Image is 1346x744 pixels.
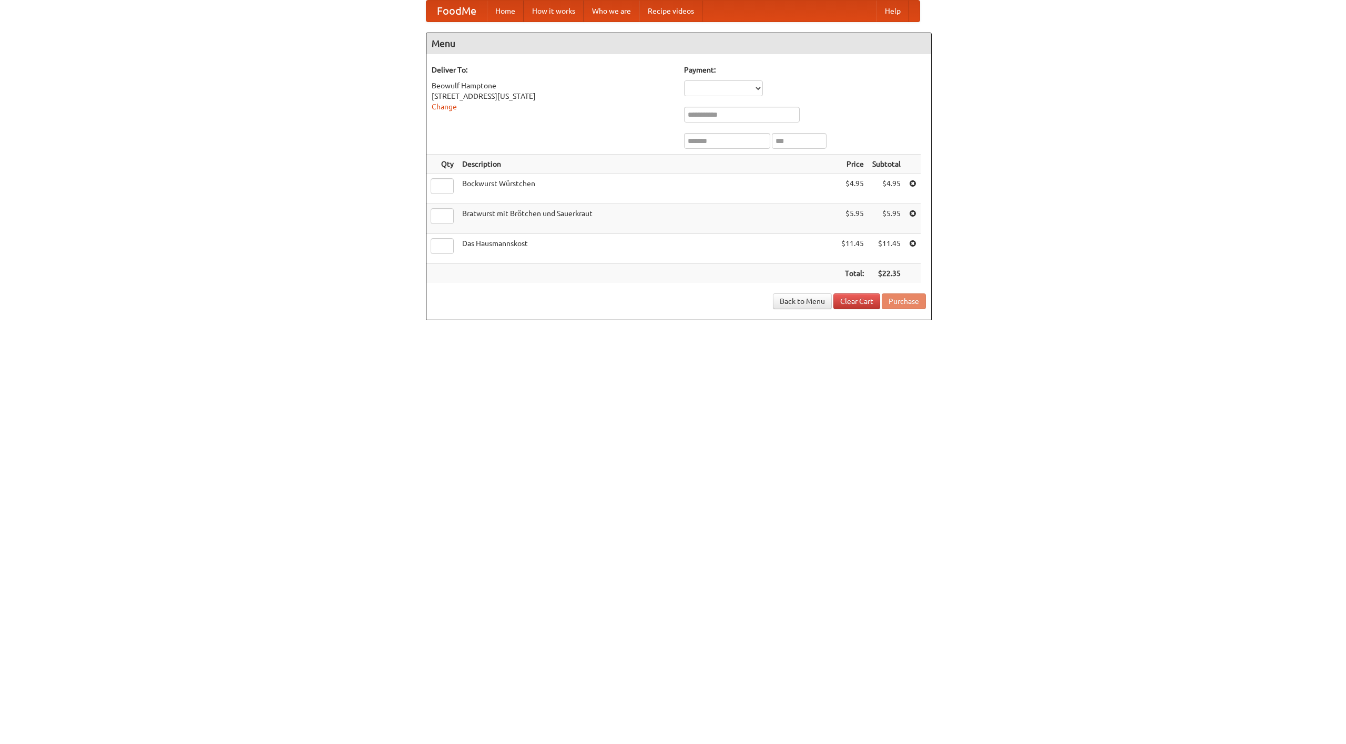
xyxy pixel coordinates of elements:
[684,65,926,75] h5: Payment:
[837,234,868,264] td: $11.45
[458,174,837,204] td: Bockwurst Würstchen
[584,1,639,22] a: Who we are
[876,1,909,22] a: Help
[432,80,674,91] div: Beowulf Hamptone
[882,293,926,309] button: Purchase
[868,204,905,234] td: $5.95
[868,264,905,283] th: $22.35
[432,65,674,75] h5: Deliver To:
[868,174,905,204] td: $4.95
[837,155,868,174] th: Price
[837,174,868,204] td: $4.95
[639,1,702,22] a: Recipe videos
[837,264,868,283] th: Total:
[458,155,837,174] th: Description
[426,1,487,22] a: FoodMe
[426,155,458,174] th: Qty
[868,155,905,174] th: Subtotal
[432,91,674,101] div: [STREET_ADDRESS][US_STATE]
[868,234,905,264] td: $11.45
[833,293,880,309] a: Clear Cart
[458,234,837,264] td: Das Hausmannskost
[487,1,524,22] a: Home
[458,204,837,234] td: Bratwurst mit Brötchen und Sauerkraut
[432,103,457,111] a: Change
[524,1,584,22] a: How it works
[773,293,832,309] a: Back to Menu
[837,204,868,234] td: $5.95
[426,33,931,54] h4: Menu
